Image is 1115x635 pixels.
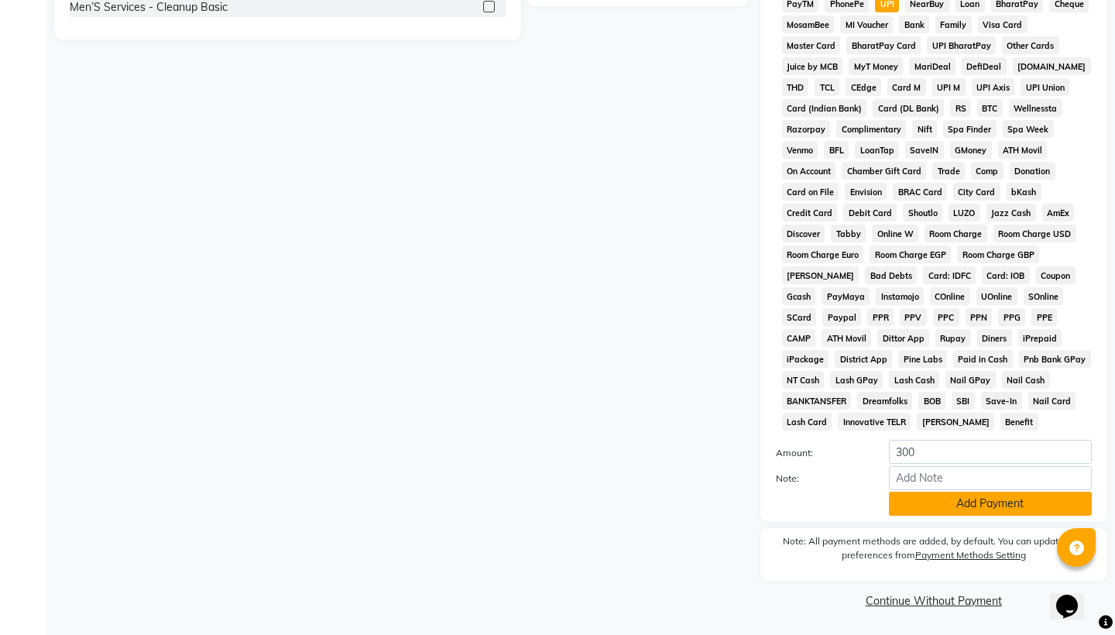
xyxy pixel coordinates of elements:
[870,245,951,263] span: Room Charge EGP
[971,162,1003,180] span: Comp
[782,266,859,284] span: [PERSON_NAME]
[872,225,918,242] span: Online W
[1036,266,1076,284] span: Coupon
[782,392,852,410] span: BANKTANSFER
[889,371,939,389] span: Lash Cash
[1010,162,1055,180] span: Donation
[824,141,849,159] span: BFL
[899,15,929,33] span: Bank
[900,308,927,326] span: PPV
[953,183,1000,201] span: City Card
[887,78,926,96] span: Card M
[830,371,883,389] span: Lash GPay
[915,548,1026,562] label: Payment Methods Setting
[917,413,994,431] span: [PERSON_NAME]
[943,120,997,138] span: Spa Finder
[952,392,975,410] span: SBI
[849,57,903,75] span: MyT Money
[932,162,965,180] span: Trade
[1019,350,1091,368] span: Pnb Bank GPay
[978,15,1028,33] span: Visa Card
[889,440,1092,464] input: Amount
[950,141,992,159] span: GMoney
[962,57,1007,75] span: DefiDeal
[889,466,1092,490] input: Add Note
[945,371,996,389] span: Nail GPay
[889,492,1092,516] button: Add Payment
[782,99,867,117] span: Card (Indian Bank)
[976,287,1017,305] span: UOnline
[845,183,887,201] span: Envision
[842,162,926,180] span: Chamber Gift Card
[918,392,945,410] span: BOB
[838,413,911,431] span: Innovative TELR
[949,204,980,221] span: LUZO
[925,225,987,242] span: Room Charge
[782,36,841,54] span: Master Card
[835,350,892,368] span: District App
[782,371,825,389] span: NT Cash
[782,78,809,96] span: THD
[782,141,818,159] span: Venmo
[986,204,1036,221] span: Jazz Cash
[935,329,971,347] span: Rupay
[1021,78,1069,96] span: UPI Union
[782,329,816,347] span: CAMP
[950,99,971,117] span: RS
[1018,329,1062,347] span: iPrepaid
[764,446,877,460] label: Amount:
[1002,36,1059,54] span: Other Cards
[998,308,1025,326] span: PPG
[836,120,906,138] span: Complimentary
[822,308,861,326] span: Paypal
[831,225,866,242] span: Tabby
[782,57,843,75] span: Juice by MCB
[846,36,921,54] span: BharatPay Card
[876,287,924,305] span: Instamojo
[933,308,959,326] span: PPC
[1028,392,1076,410] span: Nail Card
[782,183,839,201] span: Card on File
[776,534,1092,568] label: Note: All payment methods are added, by default. You can update your preferences from
[998,141,1048,159] span: ATH Movil
[912,120,937,138] span: Nift
[932,78,966,96] span: UPI M
[873,99,944,117] span: Card (DL Bank)
[822,287,870,305] span: PayMaya
[857,392,912,410] span: Dreamfolks
[930,287,970,305] span: COnline
[782,120,831,138] span: Razorpay
[782,245,864,263] span: Room Charge Euro
[855,141,899,159] span: LoanTap
[905,141,944,159] span: SaveIN
[953,350,1013,368] span: Paid in Cash
[763,593,1104,609] a: Continue Without Payment
[764,472,877,486] label: Note:
[972,78,1015,96] span: UPI Axis
[1000,413,1038,431] span: Benefit
[1003,120,1054,138] span: Spa Week
[822,329,871,347] span: ATH Movil
[782,15,835,33] span: MosamBee
[909,57,955,75] span: MariDeal
[981,392,1022,410] span: Save-In
[867,308,894,326] span: PPR
[782,162,836,180] span: On Account
[977,99,1003,117] span: BTC
[966,308,993,326] span: PPN
[1024,287,1064,305] span: SOnline
[782,308,817,326] span: SCard
[843,204,897,221] span: Debit Card
[840,15,893,33] span: MI Voucher
[982,266,1030,284] span: Card: IOB
[935,15,972,33] span: Family
[923,266,976,284] span: Card: IDFC
[1042,204,1075,221] span: AmEx
[898,350,947,368] span: Pine Labs
[1007,183,1041,201] span: bKash
[782,287,816,305] span: Gcash
[1031,308,1057,326] span: PPE
[782,413,832,431] span: Lash Card
[1009,99,1062,117] span: Wellnessta
[1002,371,1050,389] span: Nail Cash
